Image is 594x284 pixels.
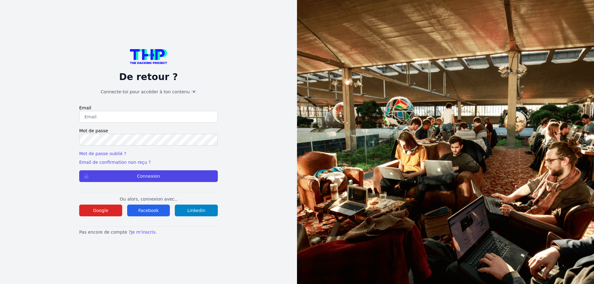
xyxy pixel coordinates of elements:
[131,230,157,235] a: Je m'inscris.
[79,151,126,156] a: Mot de passe oublié ?
[127,205,170,216] button: Facebook
[79,205,122,216] button: Google
[79,196,218,202] p: Ou alors, connexion avec..
[79,111,218,123] input: Email
[130,49,167,64] img: logo
[79,160,151,165] a: Email de confirmation non reçu ?
[175,205,218,216] button: Linkedin
[79,128,218,134] label: Mot de passe
[79,89,218,95] h1: Connecte-toi pour accéder à ton contenu 💌
[79,105,218,111] label: Email
[79,229,218,235] p: Pas encore de compte ?
[79,170,218,182] button: Connexion
[79,71,218,83] p: De retour ?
